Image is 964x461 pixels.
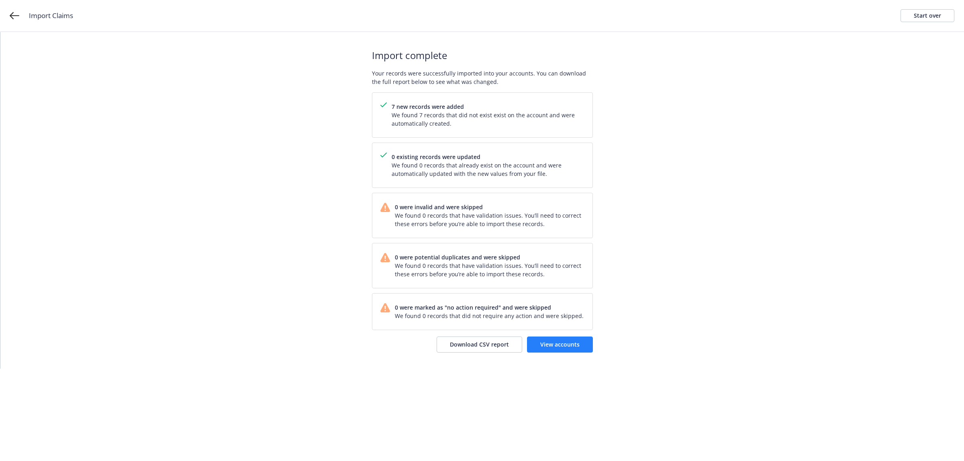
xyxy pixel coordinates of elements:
[395,253,584,261] span: 0 were potential duplicates and were skipped
[437,337,522,353] button: Download CSV report
[392,111,584,128] span: We found 7 records that did not exist exist on the account and were automatically created.
[395,312,584,320] span: We found 0 records that did not require any action and were skipped.
[395,203,584,211] span: 0 were invalid and were skipped
[29,10,73,21] span: Import Claims
[901,9,954,22] a: Start over
[395,211,584,228] span: We found 0 records that have validation issues. You’ll need to correct these errors before you’re...
[372,48,593,63] span: Import complete
[540,341,580,348] span: View accounts
[527,337,593,353] a: View accounts
[392,153,584,161] span: 0 existing records were updated
[395,303,584,312] span: 0 were marked as "no action required" and were skipped
[450,341,509,348] span: Download CSV report
[914,10,941,22] div: Start over
[392,161,584,178] span: We found 0 records that already exist on the account and were automatically updated with the new ...
[372,69,593,86] span: Your records were successfully imported into your accounts. You can download the full report belo...
[395,261,584,278] span: We found 0 records that have validation issues. You’ll need to correct these errors before you’re...
[392,102,584,111] span: 7 new records were added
